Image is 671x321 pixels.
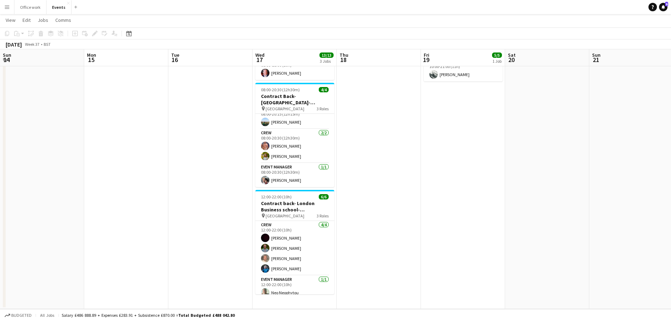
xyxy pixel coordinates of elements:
[255,56,334,80] app-card-role: Presenter1/108:00-18:00 (10h)[PERSON_NAME]
[319,194,329,199] span: 6/6
[261,87,300,92] span: 08:00-20:30 (12h30m)
[52,16,74,25] a: Comms
[6,41,22,48] div: [DATE]
[62,313,235,318] div: Salary £486 888.89 + Expenses £283.91 + Subsistence £870.00 =
[319,53,334,58] span: 13/13
[319,87,329,92] span: 4/4
[11,313,32,318] span: Budgeted
[255,190,334,294] app-job-card: 12:00-22:00 (10h)6/6Contract back- London Business school-Rollercoaster [GEOGRAPHIC_DATA]3 RolesC...
[55,17,71,23] span: Comms
[255,221,334,276] app-card-role: Crew4/412:00-22:00 (10h)[PERSON_NAME][PERSON_NAME][PERSON_NAME][PERSON_NAME]
[255,52,265,58] span: Wed
[317,106,329,111] span: 3 Roles
[3,52,11,58] span: Sun
[254,56,265,64] span: 17
[423,56,429,64] span: 19
[20,16,33,25] a: Edit
[23,42,41,47] span: Week 37
[46,0,72,14] button: Events
[23,17,31,23] span: Edit
[317,213,329,218] span: 3 Roles
[424,52,429,58] span: Fri
[170,56,179,64] span: 16
[507,56,516,64] span: 20
[266,213,304,218] span: [GEOGRAPHIC_DATA]
[4,311,33,319] button: Budgeted
[178,313,235,318] span: Total Budgeted £488 042.80
[255,129,334,163] app-card-role: Crew2/208:00-20:30 (12h30m)[PERSON_NAME][PERSON_NAME]
[38,17,48,23] span: Jobs
[6,17,15,23] span: View
[39,313,56,318] span: All jobs
[255,200,334,213] h3: Contract back- London Business school-Rollercoaster
[592,52,601,58] span: Sun
[255,276,334,300] app-card-role: Event Manager1/112:00-22:00 (10h)Neo Neophytou
[86,56,96,64] span: 15
[3,16,18,25] a: View
[266,106,304,111] span: [GEOGRAPHIC_DATA]
[2,56,11,64] span: 14
[87,52,96,58] span: Mon
[255,163,334,187] app-card-role: Event Manager1/108:00-20:30 (12h30m)[PERSON_NAME]
[340,52,348,58] span: Thu
[591,56,601,64] span: 21
[320,58,333,64] div: 3 Jobs
[659,3,667,11] a: 6
[171,52,179,58] span: Tue
[44,42,51,47] div: BST
[35,16,51,25] a: Jobs
[14,0,46,14] button: Office work
[492,53,502,58] span: 5/5
[492,58,502,64] div: 1 Job
[508,52,516,58] span: Sat
[255,105,334,129] app-card-role: Presenter1/108:00-20:15 (12h15m)[PERSON_NAME]
[255,83,334,187] app-job-card: 08:00-20:30 (12h30m)4/4Contract Back- [GEOGRAPHIC_DATA]-Animate [GEOGRAPHIC_DATA]3 RolesPresenter...
[665,2,668,6] span: 6
[338,56,348,64] span: 18
[255,93,334,106] h3: Contract Back- [GEOGRAPHIC_DATA]-Animate
[261,194,292,199] span: 12:00-22:00 (10h)
[424,57,503,81] app-card-role: Presenter1/110:00-21:00 (11h)[PERSON_NAME]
